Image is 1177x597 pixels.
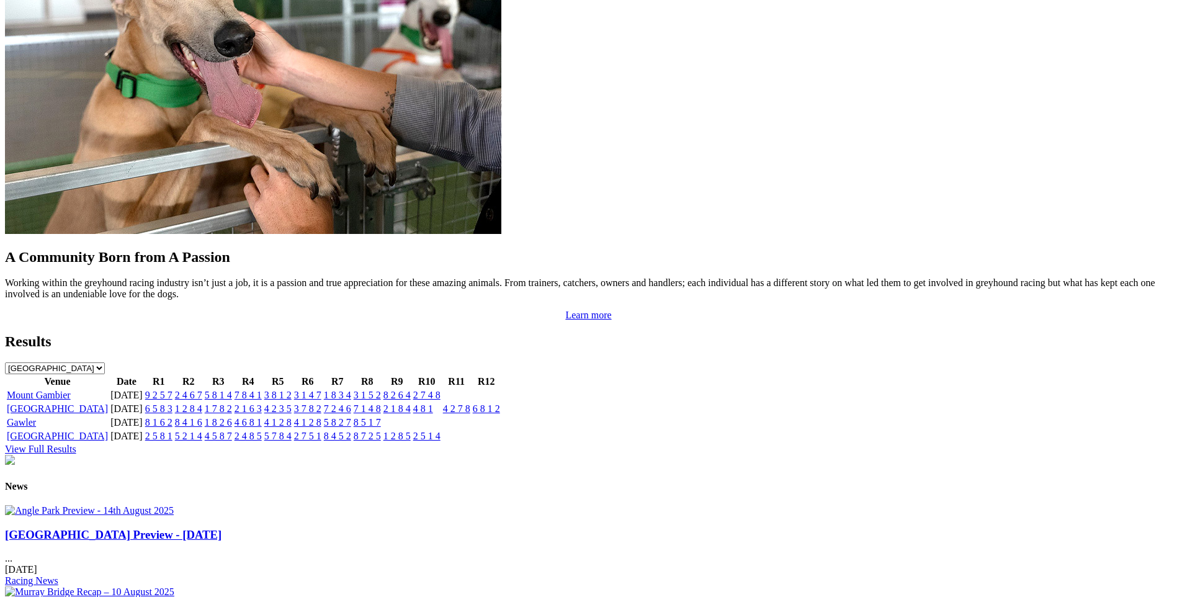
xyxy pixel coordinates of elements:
th: R3 [204,375,233,388]
a: 2 1 6 3 [235,403,262,414]
a: 2 1 8 4 [383,403,411,414]
a: View Full Results [5,444,76,454]
a: 4 8 1 [413,403,433,414]
img: Angle Park Preview - 14th August 2025 [5,505,174,516]
a: Learn more [565,310,611,320]
img: chasers_homepage.jpg [5,455,15,465]
a: 8 4 5 2 [324,431,351,441]
a: [GEOGRAPHIC_DATA] [7,403,108,414]
a: 2 4 6 7 [175,390,202,400]
th: Date [110,375,143,388]
td: [DATE] [110,430,143,442]
a: 8 7 2 5 [354,431,381,441]
a: 1 7 8 2 [205,403,232,414]
th: R9 [383,375,411,388]
a: 5 8 2 7 [324,417,351,428]
a: 4 2 3 5 [264,403,292,414]
a: 4 6 8 1 [235,417,262,428]
th: R1 [145,375,173,388]
th: R11 [442,375,471,388]
a: 8 2 6 4 [383,390,411,400]
a: 5 7 8 4 [264,431,292,441]
h2: A Community Born from A Passion [5,249,1172,266]
th: R8 [353,375,382,388]
a: 9 2 5 7 [145,390,172,400]
a: 7 1 4 8 [354,403,381,414]
td: [DATE] [110,403,143,415]
h4: News [5,481,1172,492]
p: Working within the greyhound racing industry isn’t just a job, it is a passion and true appreciat... [5,277,1172,300]
a: 3 1 4 7 [294,390,321,400]
a: 5 2 1 4 [175,431,202,441]
th: Venue [6,375,109,388]
a: Racing News [5,575,58,586]
a: 2 7 4 8 [413,390,441,400]
th: R7 [323,375,352,388]
th: R2 [174,375,203,388]
a: 4 1 2 8 [264,417,292,428]
a: 3 8 1 2 [264,390,292,400]
a: 2 4 8 5 [235,431,262,441]
span: [DATE] [5,564,37,575]
a: 2 5 8 1 [145,431,172,441]
a: 4 2 7 8 [443,403,470,414]
a: 7 2 4 6 [324,403,351,414]
a: 1 2 8 5 [383,431,411,441]
a: 2 5 1 4 [413,431,441,441]
td: [DATE] [110,416,143,429]
a: Gawler [7,417,36,428]
th: R6 [293,375,322,388]
a: 8 1 6 2 [145,417,172,428]
a: 3 1 5 2 [354,390,381,400]
a: [GEOGRAPHIC_DATA] Preview - [DATE] [5,528,222,541]
a: [GEOGRAPHIC_DATA] [7,431,108,441]
a: 8 5 1 7 [354,417,381,428]
a: 1 2 8 4 [175,403,202,414]
a: 4 5 8 7 [205,431,232,441]
a: 2 7 5 1 [294,431,321,441]
a: 3 7 8 2 [294,403,321,414]
td: [DATE] [110,389,143,402]
a: 6 5 8 3 [145,403,172,414]
h2: Results [5,333,1172,350]
a: 1 8 2 6 [205,417,232,428]
a: 7 8 4 1 [235,390,262,400]
a: 6 8 1 2 [473,403,500,414]
a: 8 4 1 6 [175,417,202,428]
th: R10 [413,375,441,388]
a: Mount Gambier [7,390,71,400]
th: R4 [234,375,262,388]
a: 4 1 2 8 [294,417,321,428]
a: 5 8 1 4 [205,390,232,400]
th: R12 [472,375,501,388]
a: 1 8 3 4 [324,390,351,400]
div: ... [5,528,1172,587]
th: R5 [264,375,292,388]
